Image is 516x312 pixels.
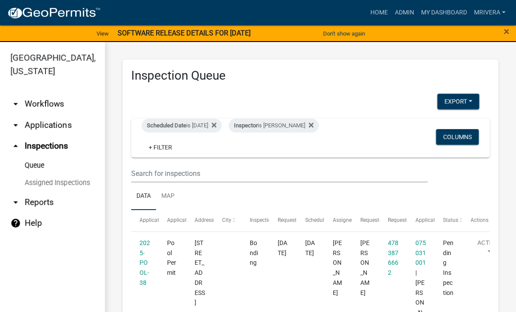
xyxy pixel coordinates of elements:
span: Requestor Phone [388,217,428,223]
datatable-header-cell: Inspection Type [241,210,269,231]
datatable-header-cell: Address [186,210,214,231]
span: Application Type [167,217,207,223]
datatable-header-cell: Assigned Inspector [324,210,352,231]
span: Application [139,217,167,223]
span: Requested Date [278,217,314,223]
a: Admin [391,4,418,21]
span: 436 GREENSBORO RD [195,239,205,306]
i: help [10,218,21,228]
datatable-header-cell: Actions [462,210,490,231]
datatable-header-cell: Requestor Name [352,210,380,231]
i: arrow_drop_down [10,120,21,130]
span: Pending Inspection [443,239,453,296]
div: [DATE] [305,238,316,258]
span: Address [195,217,214,223]
a: 2025-POOL-38 [139,239,150,286]
a: 4783876662 [388,239,398,276]
span: Inspection Type [250,217,287,223]
span: Inspector [234,122,258,129]
a: mrivera [471,4,509,21]
button: Export [437,94,479,109]
a: + Filter [142,140,179,155]
button: Don't show again [320,26,369,41]
span: Actions [471,217,488,223]
span: Application Description [415,217,471,223]
datatable-header-cell: Scheduled Time [296,210,324,231]
strong: SOFTWARE RELEASE DETAILS FOR [DATE] [118,29,251,37]
span: 10/07/2025 [278,239,287,256]
h3: Inspection Queue [131,68,490,83]
span: Bonding [250,239,258,266]
input: Search for inspections [131,165,428,182]
i: arrow_drop_up [10,141,21,151]
datatable-header-cell: Requested Date [269,210,296,231]
a: View [93,26,112,41]
datatable-header-cell: Application [131,210,159,231]
button: Close [504,26,509,37]
datatable-header-cell: Application Description [407,210,435,231]
a: Data [131,182,156,210]
a: Home [367,4,391,21]
span: Scheduled Date [147,122,186,129]
span: × [504,25,509,38]
span: Cedrick Moreland [360,239,370,296]
span: Cedrick Moreland [333,239,342,296]
a: 075 031001 [415,239,426,266]
div: is [DATE] [142,119,222,133]
button: Action [471,238,506,260]
i: arrow_drop_down [10,197,21,207]
span: Scheduled Time [305,217,343,223]
i: arrow_drop_down [10,99,21,109]
span: Status [443,217,458,223]
span: Pool Permit [167,239,176,276]
a: Map [156,182,180,210]
span: Assigned Inspector [333,217,378,223]
a: My Dashboard [418,4,471,21]
datatable-header-cell: City [214,210,241,231]
button: Columns [436,129,479,145]
datatable-header-cell: Application Type [159,210,186,231]
datatable-header-cell: Requestor Phone [380,210,407,231]
div: is [PERSON_NAME] [229,119,319,133]
datatable-header-cell: Status [435,210,462,231]
span: Requestor Name [360,217,400,223]
span: City [222,217,231,223]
